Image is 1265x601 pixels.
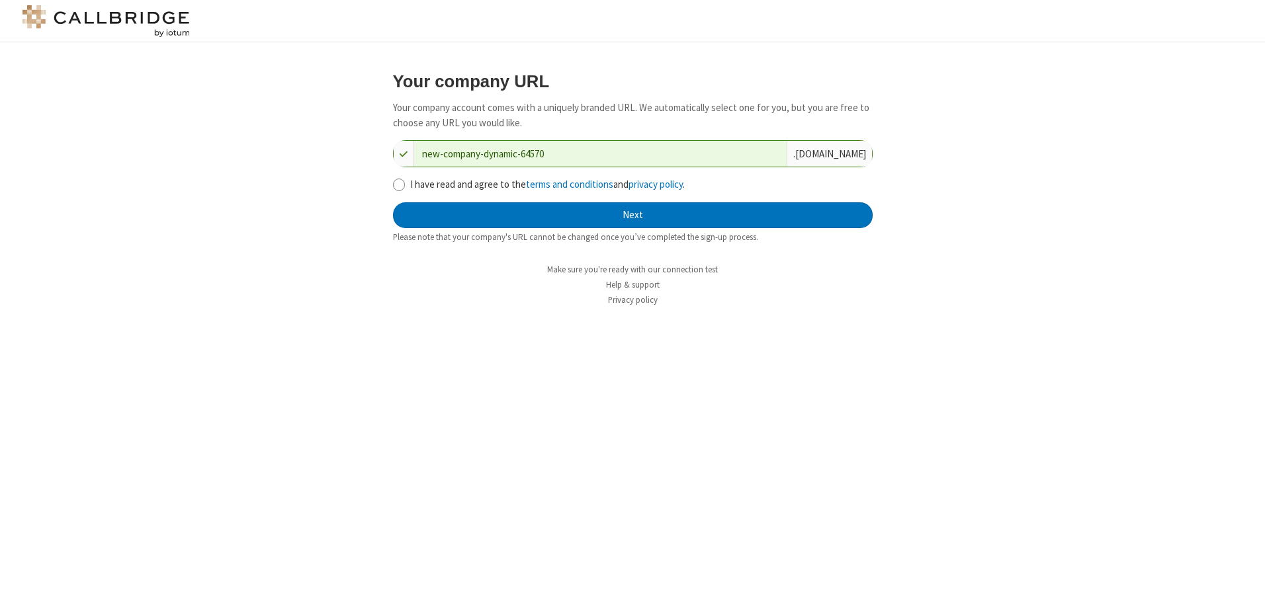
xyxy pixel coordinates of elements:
[629,178,683,190] a: privacy policy
[414,141,787,167] input: Company URL
[787,141,872,167] div: . [DOMAIN_NAME]
[526,178,613,190] a: terms and conditions
[393,72,873,91] h3: Your company URL
[393,202,873,229] button: Next
[606,279,660,290] a: Help & support
[20,5,192,37] img: logo@2x.png
[608,294,658,305] a: Privacy policy
[410,177,873,192] label: I have read and agree to the and .
[393,231,873,243] div: Please note that your company's URL cannot be changed once you’ve completed the sign-up process.
[393,100,873,130] p: Your company account comes with a uniquely branded URL. We automatically select one for you, but ...
[547,264,718,275] a: Make sure you're ready with our connection test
